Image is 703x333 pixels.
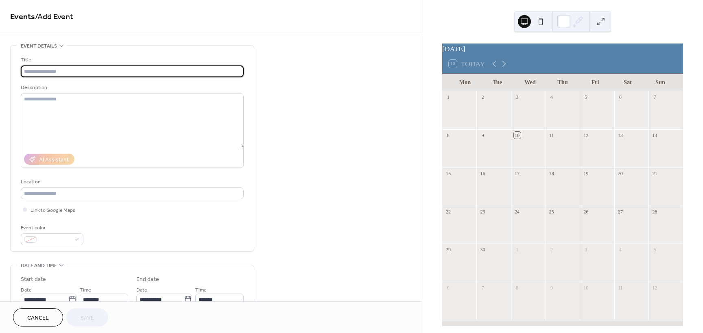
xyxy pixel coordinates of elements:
[583,285,589,292] div: 10
[136,275,159,284] div: End date
[21,275,46,284] div: Start date
[651,132,658,139] div: 14
[548,208,555,215] div: 25
[617,208,624,215] div: 27
[21,56,242,64] div: Title
[651,170,658,177] div: 21
[21,286,32,294] span: Date
[548,94,555,100] div: 4
[651,94,658,100] div: 7
[548,285,555,292] div: 9
[479,132,486,139] div: 9
[21,224,82,232] div: Event color
[514,94,521,100] div: 3
[31,206,75,215] span: Link to Google Maps
[579,74,611,91] div: Fri
[651,246,658,253] div: 5
[617,246,624,253] div: 4
[21,178,242,186] div: Location
[548,246,555,253] div: 2
[445,132,452,139] div: 8
[27,314,49,322] span: Cancel
[514,74,546,91] div: Wed
[548,132,555,139] div: 11
[583,94,589,100] div: 5
[80,286,91,294] span: Time
[479,170,486,177] div: 16
[442,44,683,54] div: [DATE]
[514,208,521,215] div: 24
[546,74,579,91] div: Thu
[21,42,57,50] span: Event details
[195,286,207,294] span: Time
[449,74,481,91] div: Mon
[514,132,521,139] div: 10
[13,308,63,326] button: Cancel
[651,285,658,292] div: 12
[514,285,521,292] div: 8
[548,170,555,177] div: 18
[514,246,521,253] div: 1
[10,9,35,25] a: Events
[617,285,624,292] div: 11
[481,74,514,91] div: Tue
[21,261,57,270] span: Date and time
[583,170,589,177] div: 19
[479,246,486,253] div: 30
[651,208,658,215] div: 28
[445,285,452,292] div: 6
[136,286,147,294] span: Date
[514,170,521,177] div: 17
[583,208,589,215] div: 26
[479,208,486,215] div: 23
[583,246,589,253] div: 3
[644,74,677,91] div: Sun
[445,208,452,215] div: 22
[611,74,644,91] div: Sat
[479,285,486,292] div: 7
[445,94,452,100] div: 1
[617,94,624,100] div: 6
[445,246,452,253] div: 29
[617,132,624,139] div: 13
[445,170,452,177] div: 15
[617,170,624,177] div: 20
[479,94,486,100] div: 2
[21,83,242,92] div: Description
[35,9,73,25] span: / Add Event
[583,132,589,139] div: 12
